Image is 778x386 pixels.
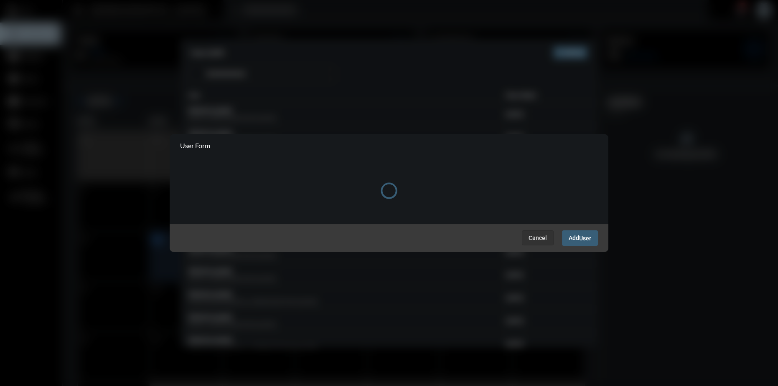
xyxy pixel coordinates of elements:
span: Cancel [529,235,547,241]
button: AddUser [562,230,598,246]
span: Add [569,235,591,241]
button: Cancel [522,230,554,245]
h2: User Form [180,141,210,149]
span: User [579,235,591,242]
